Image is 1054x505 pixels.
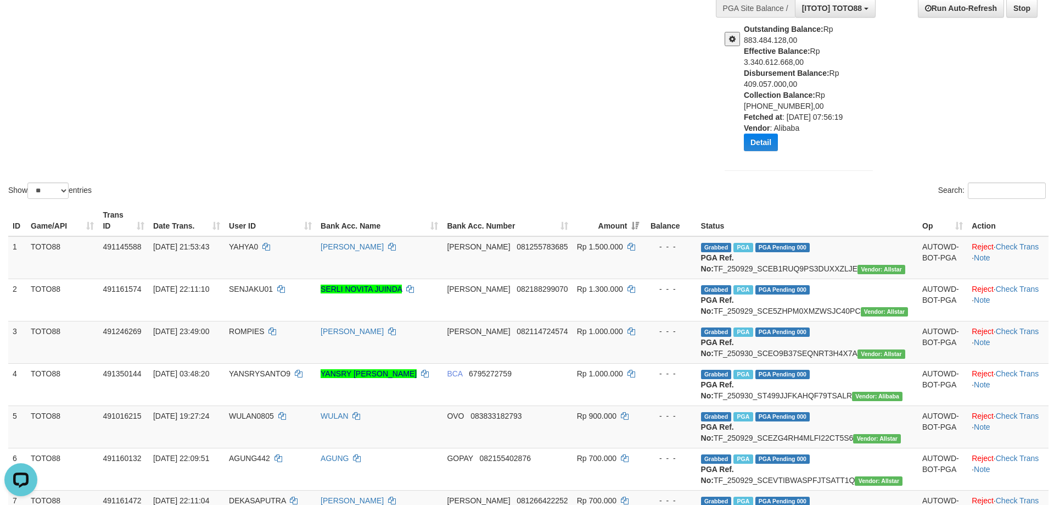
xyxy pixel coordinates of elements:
[447,242,510,251] span: [PERSON_NAME]
[648,410,692,421] div: - - -
[744,24,881,159] div: Rp 883.484.128,00 Rp 3.340.612.668,00 Rp 409.057.000,00 Rp [PHONE_NUMBER],00 : [DATE] 07:56:19 : ...
[918,321,967,363] td: AUTOWD-BOT-PGA
[447,454,473,463] span: GOPAY
[697,448,918,490] td: TF_250929_SCEVTIBWASPFJTSATT1Q
[701,328,732,337] span: Grabbed
[755,370,810,379] span: PGA Pending
[918,363,967,406] td: AUTOWD-BOT-PGA
[103,327,141,336] span: 491246269
[697,406,918,448] td: TF_250929_SCEZG4RH4MLFI22CT5S6
[577,412,616,420] span: Rp 900.000
[701,296,734,315] b: PGA Ref. No:
[103,496,141,505] span: 491161472
[701,370,732,379] span: Grabbed
[480,454,531,463] span: Copy 082155402876 to clipboard
[733,412,753,421] span: Marked by asnPGAWD
[701,465,734,485] b: PGA Ref. No:
[103,242,141,251] span: 491145588
[744,25,823,34] b: Outstanding Balance:
[577,496,616,505] span: Rp 700.000
[974,296,990,304] a: Note
[517,327,568,336] span: Copy 082114724574 to clipboard
[321,454,349,463] a: AGUNG
[447,285,510,293] span: [PERSON_NAME]
[972,412,994,420] a: Reject
[972,369,994,378] a: Reject
[225,205,316,236] th: User ID: activate to sort column ascending
[8,182,92,199] label: Show entries
[701,454,732,464] span: Grabbed
[26,205,98,236] th: Game/API: activate to sort column ascending
[648,241,692,252] div: - - -
[733,285,753,295] span: Marked by asnPGAWD
[447,412,464,420] span: OVO
[996,454,1039,463] a: Check Trans
[755,243,810,252] span: PGA Pending
[26,448,98,490] td: TOTO88
[153,496,209,505] span: [DATE] 22:11:04
[8,448,26,490] td: 6
[321,285,402,293] a: SERLI NOVITA JUINDA
[8,363,26,406] td: 4
[755,454,810,464] span: PGA Pending
[447,496,510,505] span: [PERSON_NAME]
[967,363,1049,406] td: · ·
[153,454,209,463] span: [DATE] 22:09:51
[701,412,732,421] span: Grabbed
[744,47,810,56] b: Effective Balance:
[974,338,990,347] a: Note
[648,326,692,337] div: - - -
[229,496,285,505] span: DEKASAPUTRA
[26,236,98,279] td: TOTO88
[972,327,994,336] a: Reject
[697,363,918,406] td: TF_250930_ST499JJFKAHQF79TSALR
[577,327,623,336] span: Rp 1.000.000
[996,242,1039,251] a: Check Trans
[744,113,782,121] b: Fetched at
[26,363,98,406] td: TOTO88
[861,307,909,317] span: Vendor URL: https://secure31.1velocity.biz
[103,454,141,463] span: 491160132
[103,412,141,420] span: 491016215
[701,380,734,400] b: PGA Ref. No:
[918,406,967,448] td: AUTOWD-BOT-PGA
[517,242,568,251] span: Copy 081255783685 to clipboard
[229,369,290,378] span: YANSRYSANTO9
[573,205,644,236] th: Amount: activate to sort column ascending
[852,392,902,401] span: Vendor URL: https://settle4.1velocity.biz
[972,454,994,463] a: Reject
[996,327,1039,336] a: Check Trans
[967,406,1049,448] td: · ·
[316,205,442,236] th: Bank Acc. Name: activate to sort column ascending
[968,182,1046,199] input: Search:
[447,369,462,378] span: BCA
[153,285,209,293] span: [DATE] 22:11:10
[802,4,862,13] span: [ITOTO] TOTO88
[321,412,349,420] a: WULAN
[577,242,623,251] span: Rp 1.500.000
[857,265,905,274] span: Vendor URL: https://secure31.1velocity.biz
[4,4,37,37] button: Open LiveChat chat widget
[153,412,209,420] span: [DATE] 19:27:24
[8,321,26,363] td: 3
[26,321,98,363] td: TOTO88
[470,412,522,420] span: Copy 083833182793 to clipboard
[447,327,510,336] span: [PERSON_NAME]
[8,236,26,279] td: 1
[996,412,1039,420] a: Check Trans
[8,406,26,448] td: 5
[744,91,815,99] b: Collection Balance:
[648,453,692,464] div: - - -
[974,380,990,389] a: Note
[321,242,384,251] a: [PERSON_NAME]
[918,279,967,321] td: AUTOWD-BOT-PGA
[701,423,734,442] b: PGA Ref. No:
[853,434,901,443] span: Vendor URL: https://secure31.1velocity.biz
[996,285,1039,293] a: Check Trans
[733,370,753,379] span: Marked by asnPGAWD
[918,236,967,279] td: AUTOWD-BOT-PGA
[697,321,918,363] td: TF_250930_SCEO9B37SEQNRT3H4X7A
[697,279,918,321] td: TF_250929_SCE5ZHPM0XMZWSJC40PC
[701,338,734,358] b: PGA Ref. No:
[8,279,26,321] td: 2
